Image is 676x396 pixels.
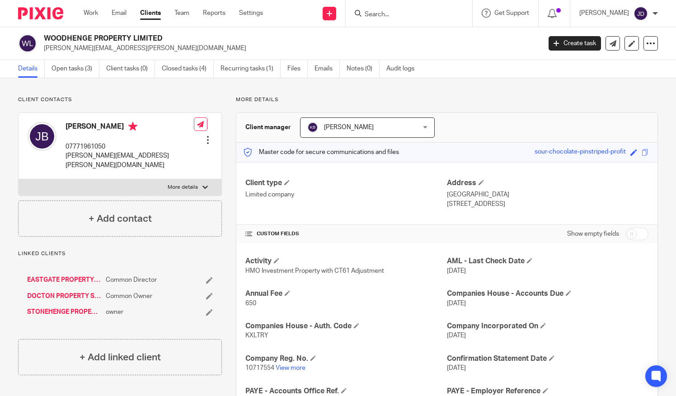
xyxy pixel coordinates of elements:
[18,60,45,78] a: Details
[44,44,535,53] p: [PERSON_NAME][EMAIL_ADDRESS][PERSON_NAME][DOMAIN_NAME]
[535,147,626,158] div: sour-chocolate-pinstriped-profit
[203,9,225,18] a: Reports
[245,289,447,298] h4: Annual Fee
[168,184,198,191] p: More details
[447,300,466,307] span: [DATE]
[245,230,447,238] h4: CUSTOM FIELDS
[245,190,447,199] p: Limited company
[84,9,98,18] a: Work
[347,60,380,78] a: Notes (0)
[243,148,399,157] p: Master code for secure communications and files
[447,289,648,298] h4: Companies House - Accounts Due
[221,60,281,78] a: Recurring tasks (1)
[174,9,189,18] a: Team
[245,332,268,339] span: KXLTRY
[386,60,421,78] a: Audit logs
[364,11,445,19] input: Search
[447,387,648,396] h4: PAYE - Employer Reference
[315,60,340,78] a: Emails
[447,354,648,363] h4: Confirmation Statement Date
[447,200,648,209] p: [STREET_ADDRESS]
[447,268,466,274] span: [DATE]
[66,122,194,133] h4: [PERSON_NAME]
[18,7,63,19] img: Pixie
[106,60,155,78] a: Client tasks (0)
[634,6,648,21] img: svg%3E
[276,365,305,371] a: View more
[567,229,619,238] label: Show empty fields
[494,10,529,16] span: Get Support
[245,256,447,266] h4: Activity
[66,151,194,170] p: [PERSON_NAME][EMAIL_ADDRESS][PERSON_NAME][DOMAIN_NAME]
[245,387,447,396] h4: PAYE - Accounts Office Ref.
[245,300,256,307] span: 650
[66,142,194,151] p: 07771961050
[245,123,291,132] h3: Client manager
[245,354,447,363] h4: Company Reg. No.
[287,60,308,78] a: Files
[447,256,648,266] h4: AML - Last Check Date
[447,321,648,331] h4: Company Incorporated On
[239,9,263,18] a: Settings
[106,275,157,284] span: Common Director
[44,34,437,43] h2: WOODHENGE PROPERTY LIMITED
[27,292,101,301] a: DOCTON PROPERTY SERVICES LIMITED
[80,350,161,364] h4: + Add linked client
[27,307,101,317] a: STONEHENGE PROPERTY LIMITED
[52,60,99,78] a: Open tasks (3)
[236,96,658,103] p: More details
[447,178,648,188] h4: Address
[245,268,384,274] span: HMO Investment Property with CT61 Adjustment
[18,34,37,53] img: svg%3E
[307,122,318,133] img: svg%3E
[245,365,274,371] span: 10717554
[140,9,161,18] a: Clients
[579,9,629,18] p: [PERSON_NAME]
[245,321,447,331] h4: Companies House - Auth. Code
[89,212,152,226] h4: + Add contact
[447,190,648,199] p: [GEOGRAPHIC_DATA]
[128,122,137,131] i: Primary
[18,96,222,103] p: Client contacts
[112,9,127,18] a: Email
[245,178,447,188] h4: Client type
[324,124,374,130] span: [PERSON_NAME]
[162,60,214,78] a: Closed tasks (4)
[447,332,466,339] span: [DATE]
[106,307,123,317] span: owner
[28,122,56,151] img: svg%3E
[106,292,152,301] span: Common Owner
[549,36,601,51] a: Create task
[27,275,101,284] a: EASTGATE PROPERTY DEVELOPMENT LIMITED
[447,365,466,371] span: [DATE]
[18,250,222,257] p: Linked clients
